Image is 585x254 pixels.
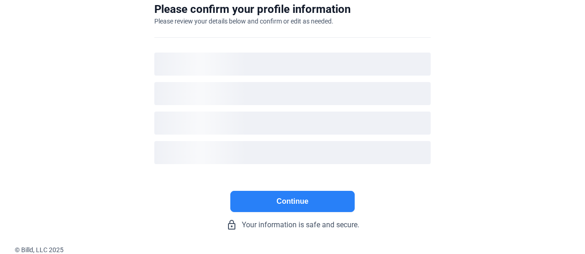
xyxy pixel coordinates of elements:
div: loading [154,82,431,105]
div: loading [154,141,431,164]
div: Your information is safe and secure. [154,219,431,230]
button: Continue [230,191,355,212]
div: Please review your details below and confirm or edit as needed. [154,17,333,26]
div: loading [154,53,431,76]
div: loading [154,112,431,135]
div: Please confirm your profile information [154,2,351,17]
mat-icon: lock_outline [226,219,237,230]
